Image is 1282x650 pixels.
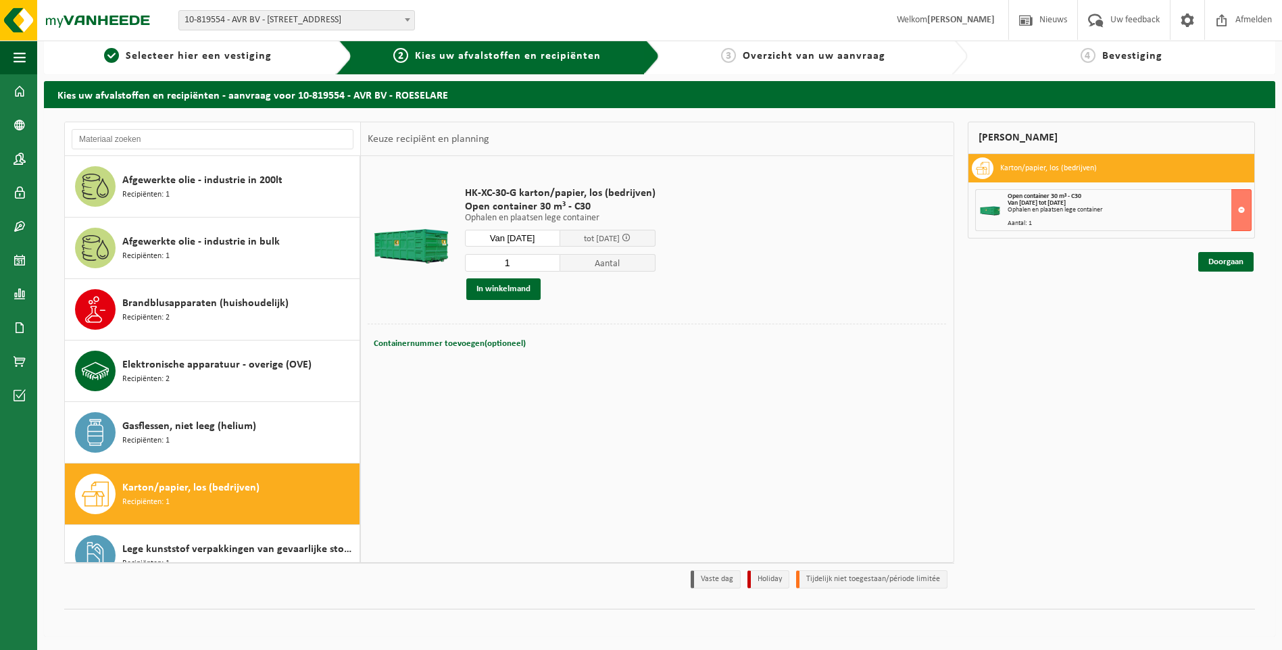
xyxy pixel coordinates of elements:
button: Afgewerkte olie - industrie in bulk Recipiënten: 1 [65,218,360,279]
button: Lege kunststof verpakkingen van gevaarlijke stoffen Recipiënten: 1 [65,525,360,586]
span: Aantal [560,254,656,272]
span: Bevestiging [1102,51,1162,61]
button: Gasflessen, niet leeg (helium) Recipiënten: 1 [65,402,360,464]
span: 3 [721,48,736,63]
strong: [PERSON_NAME] [927,15,995,25]
p: Ophalen en plaatsen lege container [465,214,656,223]
button: Brandblusapparaten (huishoudelijk) Recipiënten: 2 [65,279,360,341]
button: Karton/papier, los (bedrijven) Recipiënten: 1 [65,464,360,525]
button: Containernummer toevoegen(optioneel) [372,334,527,353]
span: Recipiënten: 1 [122,189,170,201]
span: tot [DATE] [584,234,620,243]
button: Afgewerkte olie - industrie in 200lt Recipiënten: 1 [65,156,360,218]
div: Ophalen en plaatsen lege container [1008,207,1252,214]
span: Containernummer toevoegen(optioneel) [374,339,526,348]
div: Aantal: 1 [1008,220,1252,227]
span: Selecteer hier een vestiging [126,51,272,61]
button: Elektronische apparatuur - overige (OVE) Recipiënten: 2 [65,341,360,402]
span: Brandblusapparaten (huishoudelijk) [122,295,289,311]
span: Gasflessen, niet leeg (helium) [122,418,256,434]
li: Tijdelijk niet toegestaan/période limitée [796,570,947,589]
span: Lege kunststof verpakkingen van gevaarlijke stoffen [122,541,356,557]
span: Afgewerkte olie - industrie in bulk [122,234,280,250]
span: 10-819554 - AVR BV - 8800 ROESELARE, MEENSESTEENWEG 545 [179,11,414,30]
div: [PERSON_NAME] [968,122,1256,154]
span: Overzicht van uw aanvraag [743,51,885,61]
span: Recipiënten: 1 [122,434,170,447]
span: Afgewerkte olie - industrie in 200lt [122,172,282,189]
a: Doorgaan [1198,252,1254,272]
h2: Kies uw afvalstoffen en recipiënten - aanvraag voor 10-819554 - AVR BV - ROESELARE [44,81,1275,107]
span: 10-819554 - AVR BV - 8800 ROESELARE, MEENSESTEENWEG 545 [178,10,415,30]
h3: Karton/papier, los (bedrijven) [1000,157,1097,179]
span: Recipiënten: 1 [122,557,170,570]
span: 2 [393,48,408,63]
a: 1Selecteer hier een vestiging [51,48,325,64]
span: Open container 30 m³ - C30 [1008,193,1081,200]
span: Recipiënten: 1 [122,250,170,263]
span: Karton/papier, los (bedrijven) [122,480,260,496]
input: Selecteer datum [465,230,560,247]
input: Materiaal zoeken [72,129,353,149]
span: 1 [104,48,119,63]
strong: Van [DATE] tot [DATE] [1008,199,1066,207]
span: Recipiënten: 2 [122,311,170,324]
li: Holiday [747,570,789,589]
span: Elektronische apparatuur - overige (OVE) [122,357,312,373]
span: Recipiënten: 2 [122,373,170,386]
span: 4 [1081,48,1095,63]
span: HK-XC-30-G karton/papier, los (bedrijven) [465,186,656,200]
div: Keuze recipiënt en planning [361,122,496,156]
span: Kies uw afvalstoffen en recipiënten [415,51,601,61]
span: Recipiënten: 1 [122,496,170,509]
button: In winkelmand [466,278,541,300]
span: Open container 30 m³ - C30 [465,200,656,214]
li: Vaste dag [691,570,741,589]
